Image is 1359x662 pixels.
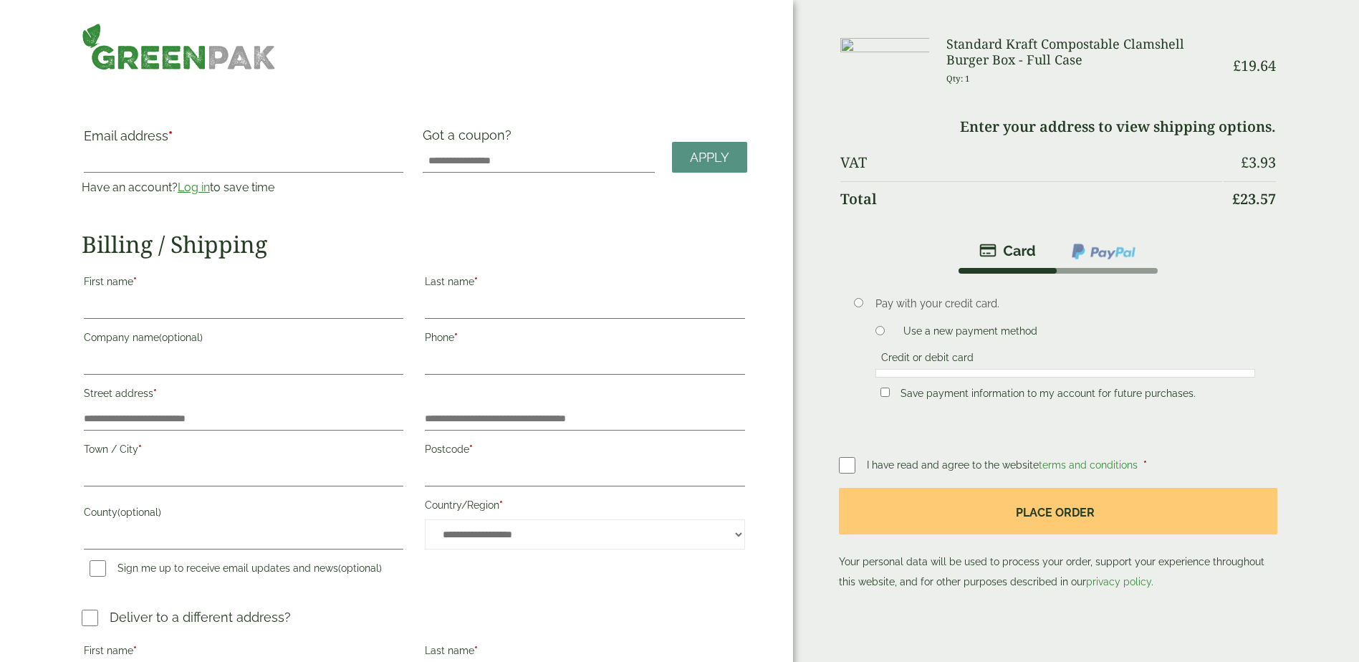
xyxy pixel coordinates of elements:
bdi: 19.64 [1233,56,1276,75]
abbr: required [168,128,173,143]
a: privacy policy [1086,576,1151,587]
abbr: required [474,645,478,656]
p: Deliver to a different address? [110,608,291,627]
label: Credit or debit card [875,352,979,368]
h2: Billing / Shipping [82,231,747,258]
td: Enter your address to view shipping options. [840,110,1277,144]
a: Log in [178,181,210,194]
button: Place order [839,488,1278,534]
abbr: required [469,443,473,455]
img: GreenPak Supplies [82,23,276,70]
label: Country/Region [425,495,744,519]
p: Have an account? to save time [82,179,405,196]
abbr: required [454,332,458,343]
abbr: required [1143,459,1147,471]
span: (optional) [159,332,203,343]
label: First name [84,272,403,296]
abbr: required [138,443,142,455]
th: VAT [840,145,1223,180]
span: I have read and agree to the website [867,459,1140,471]
label: Postcode [425,439,744,464]
img: ppcp-gateway.png [1070,242,1137,261]
bdi: 3.93 [1241,153,1276,172]
bdi: 23.57 [1232,189,1276,208]
label: Save payment information to my account for future purchases. [895,388,1201,403]
h3: Standard Kraft Compostable Clamshell Burger Box - Full Case [946,37,1222,67]
label: Company name [84,327,403,352]
label: Got a coupon? [423,128,517,150]
a: terms and conditions [1039,459,1138,471]
label: Sign me up to receive email updates and news [84,562,388,578]
abbr: required [153,388,157,399]
img: stripe.png [979,242,1036,259]
abbr: required [474,276,478,287]
span: £ [1233,56,1241,75]
p: Pay with your credit card. [875,296,1255,312]
abbr: required [499,499,503,511]
span: £ [1232,189,1240,208]
label: Town / City [84,439,403,464]
span: £ [1241,153,1249,172]
abbr: required [133,276,137,287]
th: Total [840,181,1223,216]
label: Phone [425,327,744,352]
label: Street address [84,383,403,408]
span: (optional) [117,507,161,518]
a: Apply [672,142,747,173]
label: County [84,502,403,527]
abbr: required [133,645,137,656]
label: Use a new payment method [898,325,1043,341]
input: Sign me up to receive email updates and news(optional) [90,560,106,577]
label: Last name [425,272,744,296]
small: Qty: 1 [946,73,970,84]
p: Your personal data will be used to process your order, support your experience throughout this we... [839,488,1278,592]
span: Apply [690,150,729,165]
label: Email address [84,130,403,150]
span: (optional) [338,562,382,574]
